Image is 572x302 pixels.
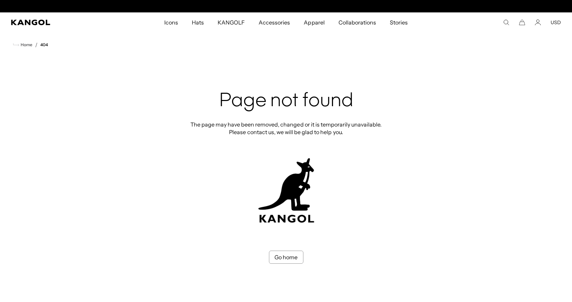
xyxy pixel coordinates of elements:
[535,19,541,26] a: Account
[339,12,376,32] span: Collaborations
[218,12,245,32] span: KANGOLF
[192,12,204,32] span: Hats
[390,12,408,32] span: Stories
[32,41,38,49] li: /
[40,42,48,47] a: 404
[383,12,415,32] a: Stories
[188,121,384,136] p: The page may have been removed, changed or it is temporarily unavailable. Please contact us, we w...
[332,12,383,32] a: Collaborations
[157,12,185,32] a: Icons
[19,42,32,47] span: Home
[297,12,331,32] a: Apparel
[164,12,178,32] span: Icons
[519,19,525,26] button: Cart
[215,3,357,9] div: 1 of 2
[259,12,290,32] span: Accessories
[252,12,297,32] a: Accessories
[503,19,509,26] summary: Search here
[257,158,315,223] img: kangol-404-logo.jpg
[13,42,32,48] a: Home
[188,90,384,112] h2: Page not found
[11,20,108,25] a: Kangol
[304,12,324,32] span: Apparel
[551,19,561,26] button: USD
[185,12,211,32] a: Hats
[215,3,357,9] slideshow-component: Announcement bar
[215,3,357,9] div: Announcement
[211,12,252,32] a: KANGOLF
[269,251,303,264] a: Go home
